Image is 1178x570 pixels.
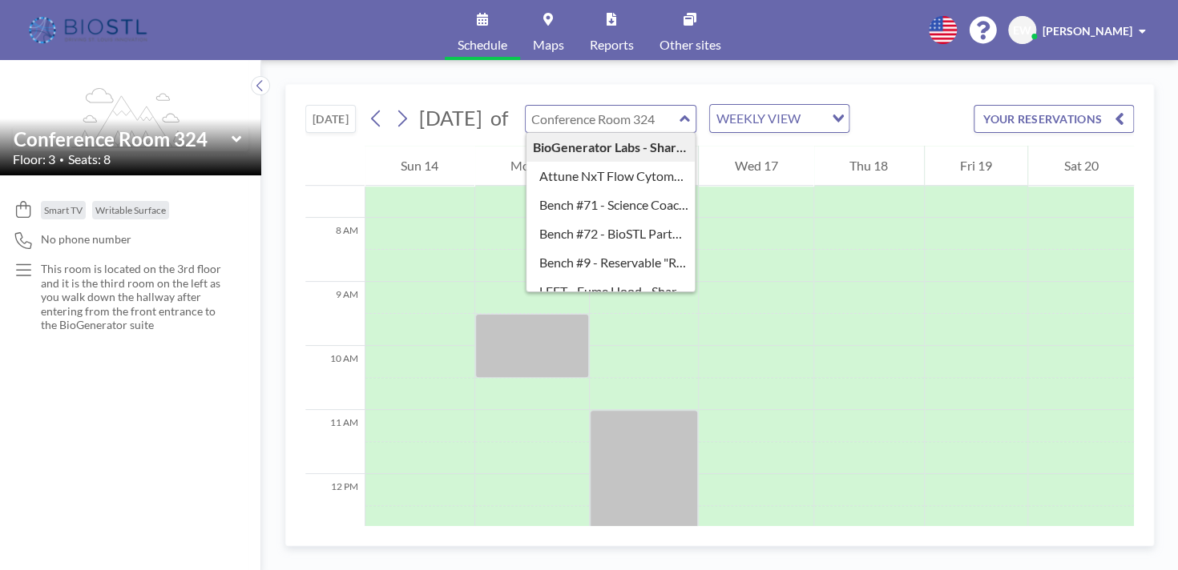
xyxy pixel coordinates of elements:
div: 9 AM [305,282,365,346]
img: organization-logo [26,14,153,46]
span: Reports [590,38,634,51]
div: Attune NxT Flow Cytometer - Bench #25 [526,162,696,191]
span: of [490,106,508,130]
div: LEFT - Fume Hood - Shared [526,277,696,306]
span: Writable Surface [95,204,166,216]
input: Conference Room 324 [526,106,680,132]
div: Sat 20 [1028,146,1134,186]
span: EW [1013,23,1031,38]
span: No phone number [41,232,131,247]
div: Search for option [710,105,849,132]
div: Bench #71 - Science Coach - BioSTL Bench [526,191,696,219]
button: [DATE] [305,105,356,133]
span: [PERSON_NAME] [1043,24,1132,38]
div: Bench #9 - Reservable "RoomZilla" Bench [526,248,696,277]
span: [DATE] [419,106,482,130]
div: Sun 14 [365,146,474,186]
span: WEEKLY VIEW [713,108,804,129]
span: Floor: 3 [13,151,55,167]
div: Fri 19 [925,146,1028,186]
div: BioGenerator Labs - Shared Lab 208 [526,133,696,162]
p: This room is located on the 3rd floor and it is the third room on the left as you walk down the h... [41,262,229,332]
div: 7 AM [305,154,365,218]
span: Smart TV [44,204,83,216]
div: 11 AM [305,410,365,474]
div: Bench #72 - BioSTL Partnerships & Apprenticeships Bench [526,219,696,248]
div: 10 AM [305,346,365,410]
span: Schedule [458,38,507,51]
div: 8 AM [305,218,365,282]
div: Thu 18 [814,146,924,186]
span: • [59,155,64,165]
input: Search for option [805,108,822,129]
button: YOUR RESERVATIONS [974,105,1134,133]
span: Other sites [660,38,721,51]
div: 12 PM [305,474,365,538]
div: Mon 15 [475,146,590,186]
span: Maps [533,38,564,51]
div: Wed 17 [699,146,813,186]
input: Conference Room 324 [14,127,232,151]
span: Seats: 8 [68,151,111,167]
